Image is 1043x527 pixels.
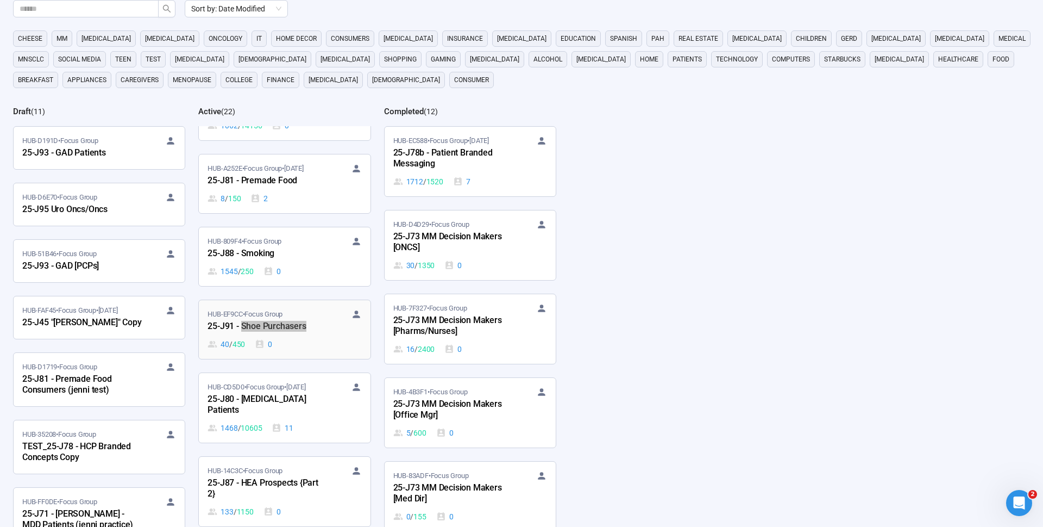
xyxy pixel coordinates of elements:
span: ( 11 ) [31,107,45,116]
div: 7 [453,176,470,188]
span: children [796,33,827,44]
span: college [225,75,253,85]
span: social media [58,54,101,65]
span: shopping [384,54,417,65]
span: oncology [209,33,242,44]
span: 155 [413,511,426,523]
a: HUB-CD5D0•Focus Group•[DATE]25-J80 - [MEDICAL_DATA] Patients1468 / 1060511 [199,373,370,443]
span: HUB-FAF45 • Focus Group • [22,305,117,316]
span: consumer [454,75,489,85]
span: / [410,427,413,439]
span: [MEDICAL_DATA] [175,54,224,65]
h2: Draft [13,107,31,116]
span: gaming [431,54,456,65]
span: HUB-EC588 • Focus Group • [393,135,489,146]
span: HUB-FF0DE • Focus Group [22,497,97,507]
span: menopause [173,75,211,85]
span: mnsclc [18,54,44,65]
div: 2 [250,193,268,204]
time: [DATE] [284,164,304,172]
span: HUB-35208 • Focus Group [22,429,96,440]
span: [MEDICAL_DATA] [81,33,131,44]
span: consumers [331,33,369,44]
span: / [225,193,228,204]
a: HUB-51B46•Focus Group25-J93 - GAD [PCPs] [14,240,185,282]
span: 2400 [418,343,435,355]
span: HUB-D6E70 • Focus Group [22,192,97,203]
span: education [561,33,596,44]
span: HUB-83ADF • Focus Group [393,470,469,481]
span: medical [998,33,1026,44]
div: 5 [393,427,426,439]
span: finance [267,75,294,85]
div: 25-J93 - GAD Patients [22,146,142,160]
div: 11 [272,422,293,434]
a: HUB-4B3F1•Focus Group25-J73 MM Decision Makers [Office Mgr]5 / 6000 [385,378,556,448]
span: PAH [651,33,664,44]
span: HUB-CD5D0 • Focus Group • [208,382,305,393]
span: / [238,265,241,277]
a: HUB-7F327•Focus Group25-J73 MM Decision Makers [Pharms/Nurses]16 / 24000 [385,294,556,364]
div: 0 [444,343,462,355]
div: 1545 [208,265,253,277]
span: alcohol [533,54,562,65]
div: 25-J73 MM Decision Makers [Pharms/Nurses] [393,314,513,339]
div: 133 [208,506,253,518]
span: HUB-A252E • Focus Group • [208,163,303,174]
span: HUB-D191D • Focus Group [22,135,98,146]
span: [MEDICAL_DATA] [309,75,358,85]
div: 25-J81 - Premade Food [208,174,327,188]
a: HUB-EC588•Focus Group•[DATE]25-J78b - Patient Branded Messaging1712 / 15207 [385,127,556,196]
span: 2 [1028,490,1037,499]
span: 1350 [418,259,435,271]
div: 25-J78b - Patient Branded Messaging [393,146,513,171]
span: Food [992,54,1009,65]
a: HUB-EF9CC•Focus Group25-J91 - Shoe Purchasers40 / 4500 [199,300,370,359]
span: Spanish [610,33,637,44]
a: HUB-D191D•Focus Group25-J93 - GAD Patients [14,127,185,169]
a: HUB-D1719•Focus Group25-J81 - Premade Food Consumers (jenni test) [14,353,185,406]
div: TEST_25-J78 - HCP Branded Concepts Copy [22,440,142,465]
span: / [414,259,418,271]
span: cheese [18,33,42,44]
span: 10605 [241,422,262,434]
div: 25-J95 Uro Oncs/Oncs [22,203,142,217]
span: [MEDICAL_DATA] [470,54,519,65]
div: 25-J81 - Premade Food Consumers (jenni test) [22,373,142,398]
div: 25-J87 - HEA Prospects {Part 2} [208,476,327,501]
span: HUB-EF9CC • Focus Group [208,309,282,320]
div: 25-J73 MM Decision Makers [ONCS] [393,230,513,255]
span: [MEDICAL_DATA] [576,54,626,65]
div: 25-J73 MM Decision Makers [Office Mgr] [393,398,513,423]
span: breakfast [18,75,53,85]
span: [DEMOGRAPHIC_DATA] [372,75,440,85]
a: HUB-35208•Focus GroupTEST_25-J78 - HCP Branded Concepts Copy [14,420,185,474]
span: healthcare [938,54,978,65]
div: 25-J73 MM Decision Makers [Med Dir] [393,481,513,506]
span: HUB-809F4 • Focus Group [208,236,281,247]
span: ( 22 ) [221,107,235,116]
span: appliances [67,75,106,85]
span: / [414,343,418,355]
div: 1712 [393,176,443,188]
span: HUB-7F327 • Focus Group [393,303,467,314]
a: HUB-809F4•Focus Group25-J88 - Smoking1545 / 2500 [199,227,370,286]
span: MM [56,33,67,44]
span: [MEDICAL_DATA] [321,54,370,65]
div: 0 [263,265,281,277]
span: [MEDICAL_DATA] [875,54,924,65]
span: technology [716,54,758,65]
div: 25-J80 - [MEDICAL_DATA] Patients [208,393,327,418]
span: Insurance [447,33,483,44]
div: 25-J91 - Shoe Purchasers [208,320,327,334]
span: caregivers [121,75,159,85]
h2: Completed [384,107,424,116]
span: [MEDICAL_DATA] [384,33,433,44]
span: computers [772,54,810,65]
span: it [256,33,262,44]
div: 40 [208,338,245,350]
span: [MEDICAL_DATA] [935,33,984,44]
a: HUB-FAF45•Focus Group•[DATE]25-J45 "[PERSON_NAME]" Copy [14,296,185,339]
a: HUB-D4D29•Focus Group25-J73 MM Decision Makers [ONCS]30 / 13500 [385,210,556,280]
span: 250 [241,265,253,277]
